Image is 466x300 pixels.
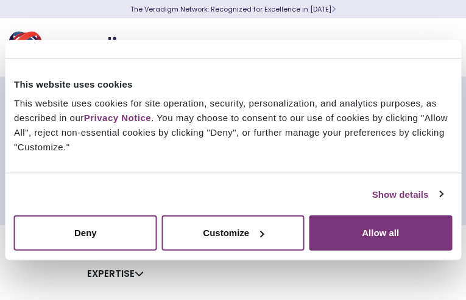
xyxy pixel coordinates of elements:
[429,32,448,63] button: Toggle Navigation Menu
[161,215,305,251] button: Customize
[130,4,336,14] a: The Veradigm Network: Recognized for Excellence in [DATE]Learn More
[14,96,452,155] div: This website uses cookies for site operation, security, personalization, and analytics purposes, ...
[14,215,157,251] button: Deny
[14,77,452,91] div: This website uses cookies
[331,4,336,14] span: Learn More
[372,187,443,201] a: Show details
[9,27,155,68] img: Veradigm logo
[87,267,144,280] a: Expertise
[84,113,151,123] a: Privacy Notice
[309,215,452,251] button: Allow all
